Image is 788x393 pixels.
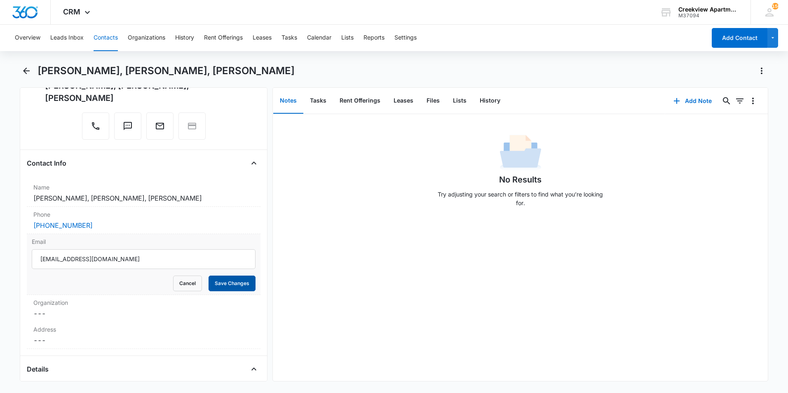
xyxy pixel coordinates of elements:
dd: --- [33,309,254,318]
label: Address [33,325,254,334]
div: Organization--- [27,295,260,322]
a: Email [146,125,174,132]
button: History [175,25,194,51]
button: Calendar [307,25,331,51]
label: Phone [33,210,254,219]
dd: [PERSON_NAME], [PERSON_NAME], [PERSON_NAME] [33,193,254,203]
span: 156 [772,3,779,9]
dd: --- [33,335,254,345]
button: Rent Offerings [204,25,243,51]
button: Organizations [128,25,165,51]
button: Search... [720,94,733,108]
button: Save Changes [209,276,256,291]
button: Cancel [173,276,202,291]
button: Settings [394,25,417,51]
div: Phone[PHONE_NUMBER] [27,207,260,234]
label: Name [33,183,254,192]
h1: No Results [499,173,542,186]
div: account name [678,6,739,13]
div: notifications count [772,3,779,9]
a: [PHONE_NUMBER] [33,220,93,230]
button: Text [114,112,141,140]
button: Back [20,64,33,77]
div: Address--- [27,322,260,349]
button: Leases [387,88,420,114]
button: Files [420,88,446,114]
button: Leads Inbox [50,25,84,51]
button: Notes [273,88,303,114]
div: account id [678,13,739,19]
button: Add Note [665,91,720,111]
button: Close [247,363,260,376]
input: Email [32,249,256,269]
button: Filters [733,94,746,108]
button: History [473,88,507,114]
button: Lists [341,25,354,51]
button: Contacts [94,25,118,51]
div: [PERSON_NAME], [PERSON_NAME], [PERSON_NAME] [45,80,242,104]
button: Overflow Menu [746,94,760,108]
div: Name[PERSON_NAME], [PERSON_NAME], [PERSON_NAME] [27,180,260,207]
span: CRM [63,7,80,16]
button: Close [247,157,260,170]
button: Add Contact [712,28,767,48]
h4: Details [27,364,49,374]
button: Call [82,112,109,140]
button: Actions [755,64,768,77]
h4: Contact Info [27,158,66,168]
button: Tasks [281,25,297,51]
button: Reports [364,25,385,51]
label: Email [32,237,256,246]
a: Call [82,125,109,132]
button: Leases [253,25,272,51]
button: Overview [15,25,40,51]
label: Organization [33,298,254,307]
button: Lists [446,88,473,114]
p: Try adjusting your search or filters to find what you’re looking for. [434,190,607,207]
button: Tasks [303,88,333,114]
button: Rent Offerings [333,88,387,114]
a: Text [114,125,141,132]
img: No Data [500,132,541,173]
h1: [PERSON_NAME], [PERSON_NAME], [PERSON_NAME] [38,65,295,77]
button: Email [146,112,174,140]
